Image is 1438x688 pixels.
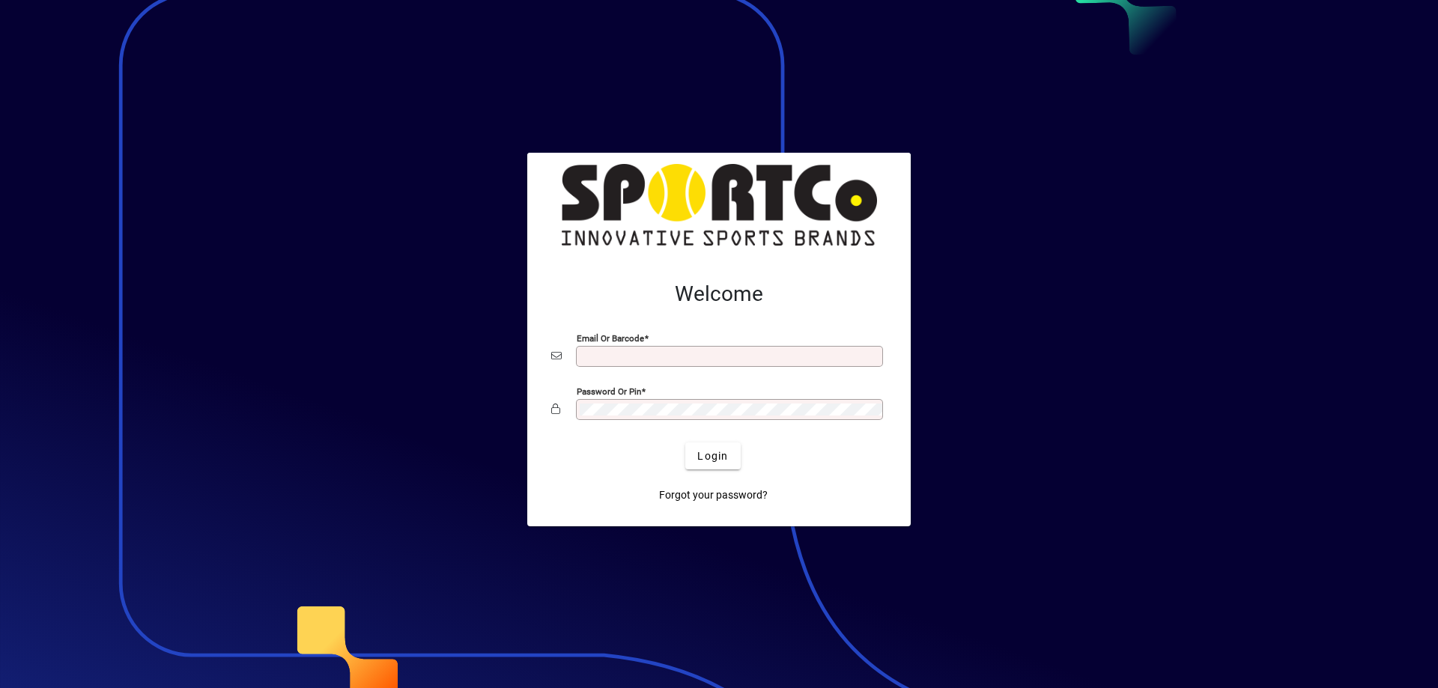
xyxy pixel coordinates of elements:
[659,487,768,503] span: Forgot your password?
[653,481,774,508] a: Forgot your password?
[685,442,740,469] button: Login
[697,448,728,464] span: Login
[551,281,887,307] h2: Welcome
[577,333,644,344] mat-label: Email or Barcode
[577,386,641,397] mat-label: Password or Pin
